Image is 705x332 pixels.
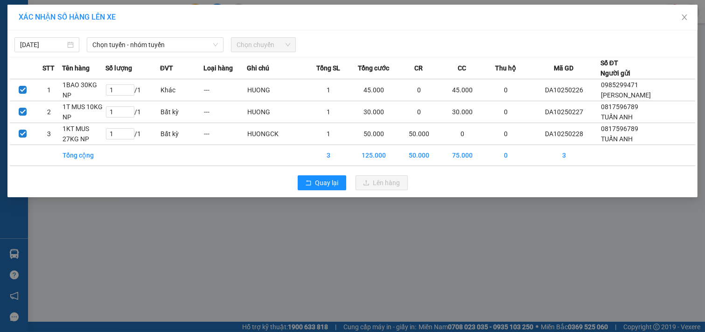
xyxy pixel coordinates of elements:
[358,63,389,73] span: Tổng cước
[105,79,160,101] td: / 1
[247,63,269,73] span: Ghi chú
[8,30,71,41] div: AN
[440,123,484,145] td: 0
[601,81,638,89] span: 0985299471
[7,60,73,80] span: Đã [PERSON_NAME] :
[105,123,160,145] td: / 1
[484,145,527,166] td: 0
[495,63,516,73] span: Thu hộ
[397,101,440,123] td: 0
[356,175,408,190] button: uploadLên hàng
[484,79,527,101] td: 0
[315,178,339,188] span: Quay lại
[397,79,440,101] td: 0
[36,101,62,123] td: 2
[307,101,350,123] td: 1
[298,175,346,190] button: rollbackQuay lại
[160,63,173,73] span: ĐVT
[213,42,218,48] span: down
[92,38,218,52] span: Chọn tuyến - nhóm tuyến
[105,101,160,123] td: / 1
[62,63,90,73] span: Tên hàng
[247,123,307,145] td: HUONGCK
[397,145,440,166] td: 50.000
[78,29,153,40] div: C NHUNG
[671,5,698,31] button: Close
[350,101,398,123] td: 30.000
[601,135,633,143] span: TUẤN ANH
[62,79,105,101] td: 1BAO 30KG NP
[414,63,423,73] span: CR
[105,63,132,73] span: Số lượng
[528,101,600,123] td: DA10250227
[62,123,105,145] td: 1KT MUS 27KG NP
[307,79,350,101] td: 1
[203,79,247,101] td: ---
[160,123,203,145] td: Bất kỳ
[601,113,633,121] span: TUẤN ANH
[601,91,651,99] span: [PERSON_NAME]
[36,79,62,101] td: 1
[19,13,116,21] span: XÁC NHẬN SỐ HÀNG LÊN XE
[36,123,62,145] td: 3
[62,101,105,123] td: 1T MUS 10KG NP
[42,63,55,73] span: STT
[62,145,105,166] td: Tổng cộng
[440,101,484,123] td: 30.000
[440,145,484,166] td: 75.000
[247,101,307,123] td: HUONG
[316,63,340,73] span: Tổng SL
[307,123,350,145] td: 1
[203,101,247,123] td: ---
[528,79,600,101] td: DA10250226
[528,145,600,166] td: 3
[237,38,290,52] span: Chọn chuyến
[397,123,440,145] td: 50.000
[681,14,688,21] span: close
[7,60,73,91] div: 40.000
[554,63,573,73] span: Mã GD
[203,63,233,73] span: Loại hàng
[350,123,398,145] td: 50.000
[528,123,600,145] td: DA10250228
[307,145,350,166] td: 3
[20,40,65,50] input: 14/10/2025
[600,58,630,78] div: Số ĐT Người gửi
[601,125,638,132] span: 0817596789
[160,101,203,123] td: Bất kỳ
[350,145,398,166] td: 125.000
[160,79,203,101] td: Khác
[601,103,638,111] span: 0817596789
[8,9,22,19] span: Gửi:
[484,123,527,145] td: 0
[78,8,153,29] div: [PERSON_NAME]
[305,180,312,187] span: rollback
[8,8,71,30] div: Trạm Đông Á
[350,79,398,101] td: 45.000
[203,123,247,145] td: ---
[247,79,307,101] td: HUONG
[484,101,527,123] td: 0
[458,63,466,73] span: CC
[440,79,484,101] td: 45.000
[78,8,100,18] span: Nhận:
